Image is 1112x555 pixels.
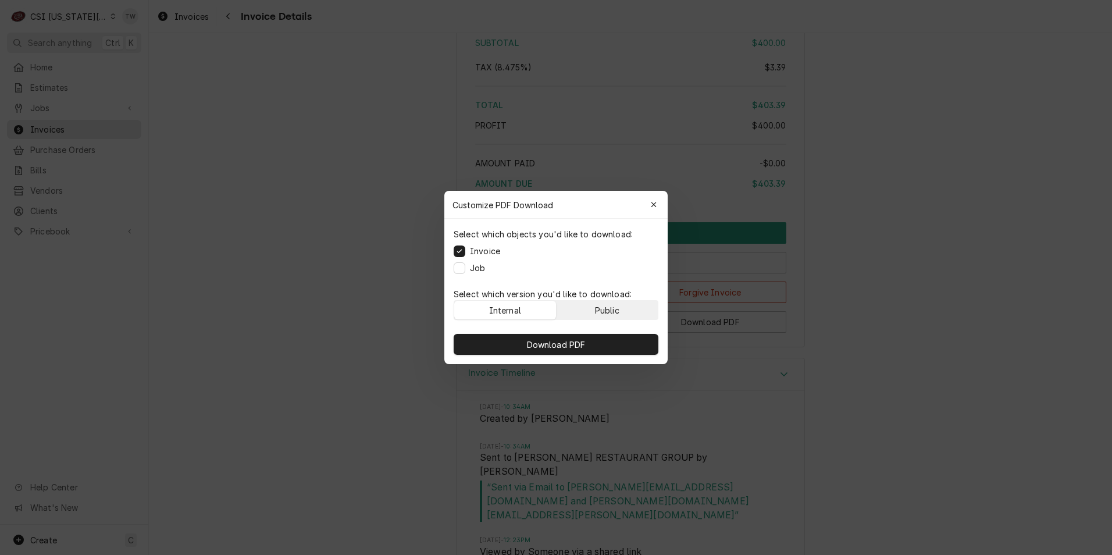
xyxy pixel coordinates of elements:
[525,339,588,351] span: Download PDF
[595,304,619,316] div: Public
[454,288,658,300] p: Select which version you'd like to download:
[470,262,485,274] label: Job
[454,334,658,355] button: Download PDF
[454,228,633,240] p: Select which objects you'd like to download:
[489,304,521,316] div: Internal
[470,245,500,257] label: Invoice
[444,191,668,219] div: Customize PDF Download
